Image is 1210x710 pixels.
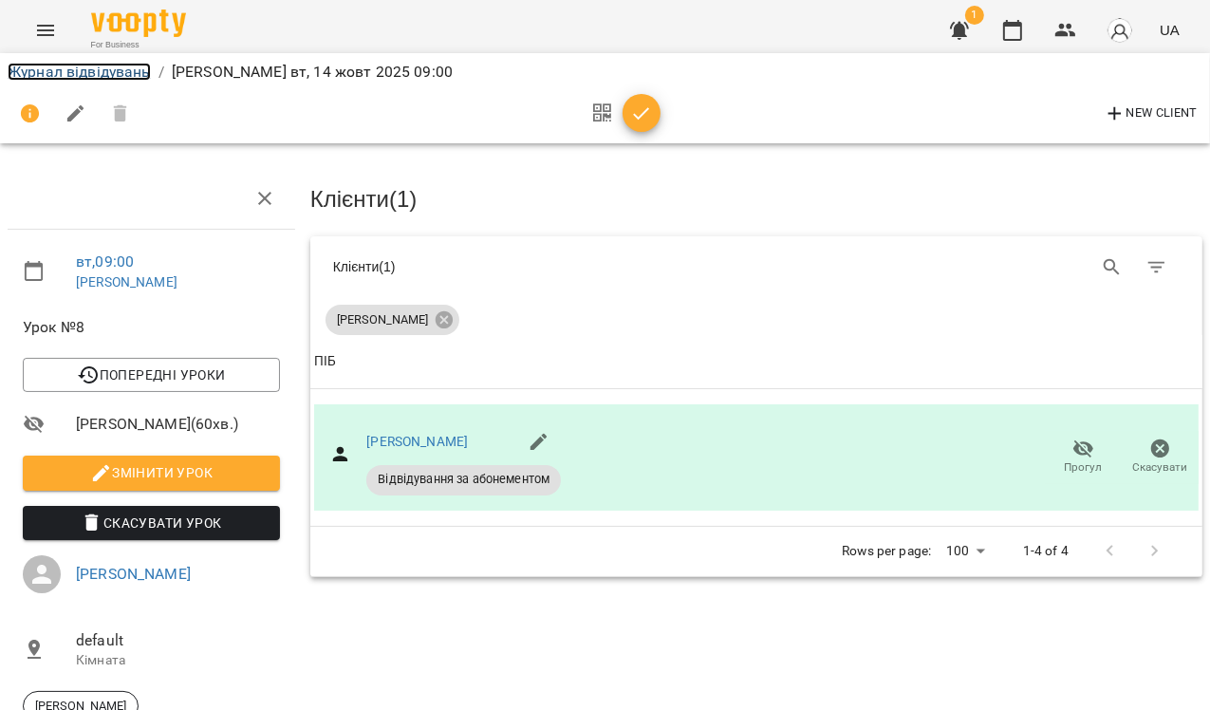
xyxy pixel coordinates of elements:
div: [PERSON_NAME] [326,305,459,335]
span: [PERSON_NAME] [326,311,439,328]
div: Sort [314,350,336,373]
button: Змінити урок [23,456,280,490]
p: [PERSON_NAME] вт, 14 жовт 2025 09:00 [172,61,453,84]
a: Журнал відвідувань [8,63,151,81]
button: Прогул [1045,431,1122,484]
span: ПІБ [314,350,1199,373]
nav: breadcrumb [8,61,1202,84]
img: avatar_s.png [1107,17,1133,44]
button: Фільтр [1134,245,1180,290]
a: [PERSON_NAME] [76,565,191,583]
span: 1 [965,6,984,25]
a: [PERSON_NAME] [366,434,468,449]
button: Menu [23,8,68,53]
h3: Клієнти ( 1 ) [310,187,1202,212]
button: New Client [1099,99,1202,129]
a: [PERSON_NAME] [76,274,177,290]
p: Rows per page: [842,542,931,561]
p: 1-4 of 4 [1023,542,1069,561]
button: Search [1089,245,1135,290]
span: Прогул [1065,459,1103,476]
span: For Business [91,39,186,51]
div: ПІБ [314,350,336,373]
span: Урок №8 [23,316,280,339]
div: Table Toolbar [310,236,1202,297]
button: UA [1152,12,1187,47]
span: Відвідування за абонементом [366,471,561,488]
p: Кімната [76,651,280,670]
button: Скасувати Урок [23,506,280,540]
span: Змінити урок [38,461,265,484]
span: Скасувати Урок [38,512,265,534]
span: default [76,629,280,652]
li: / [158,61,164,84]
span: Попередні уроки [38,364,265,386]
span: New Client [1104,103,1198,125]
span: UA [1160,20,1180,40]
span: Скасувати [1133,459,1188,476]
img: Voopty Logo [91,9,186,37]
button: Попередні уроки [23,358,280,392]
div: 100 [939,537,992,565]
span: [PERSON_NAME] ( 60 хв. ) [76,413,280,436]
a: вт , 09:00 [76,252,134,271]
button: Скасувати [1122,431,1199,484]
div: Клієнти ( 1 ) [333,257,742,276]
